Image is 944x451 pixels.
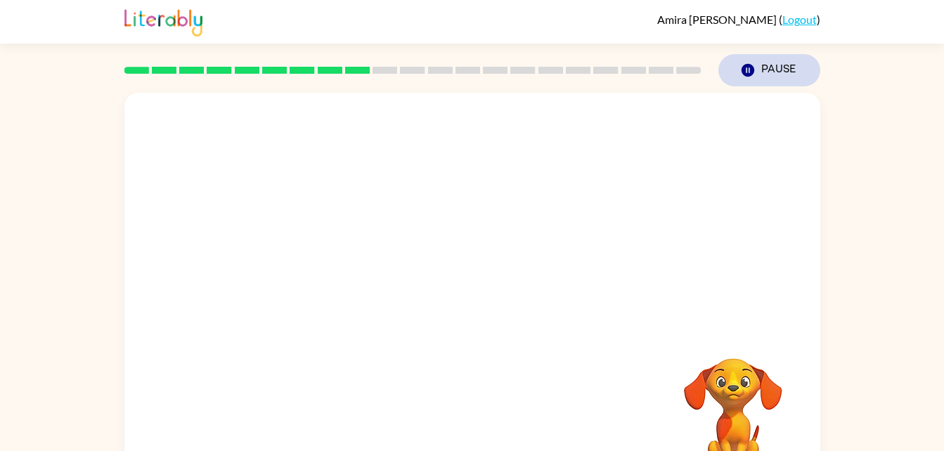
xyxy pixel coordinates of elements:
[657,13,820,26] div: ( )
[782,13,817,26] a: Logout
[657,13,779,26] span: Amira [PERSON_NAME]
[124,6,202,37] img: Literably
[718,54,820,86] button: Pause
